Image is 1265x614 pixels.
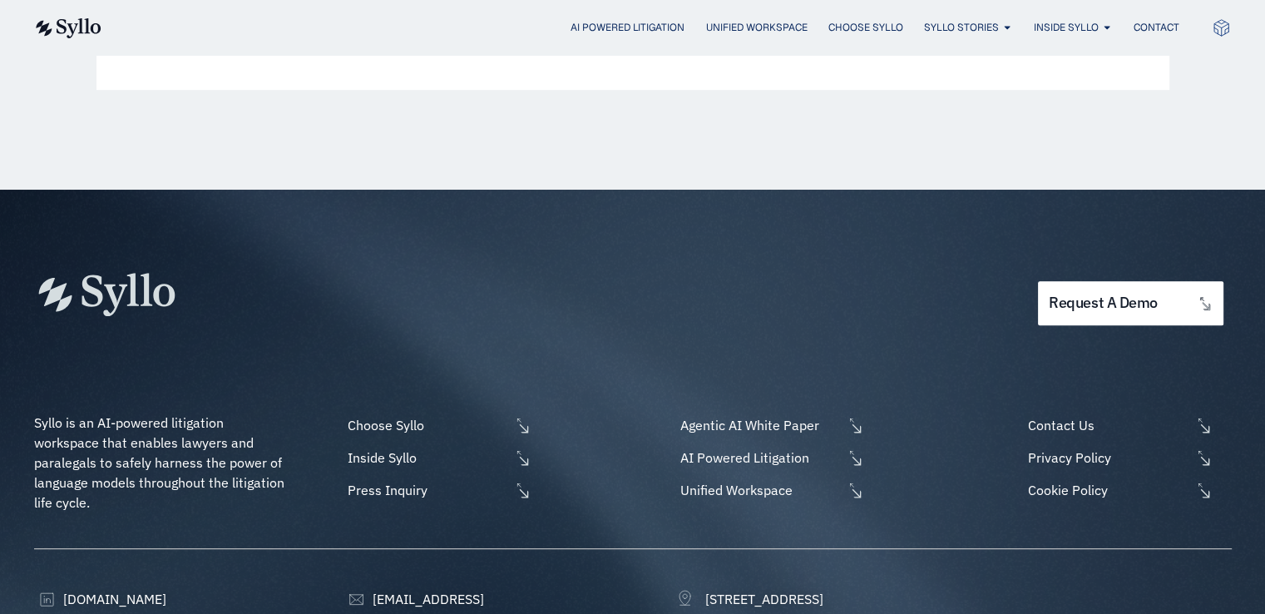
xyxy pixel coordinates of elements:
[828,20,902,35] a: Choose Syllo
[343,415,510,435] span: Choose Syllo
[1024,480,1231,500] a: Cookie Policy
[1038,281,1223,325] a: request a demo
[59,589,166,609] span: [DOMAIN_NAME]
[1033,20,1098,35] a: Inside Syllo
[33,18,101,38] img: syllo
[1049,295,1157,311] span: request a demo
[676,448,843,468] span: AI Powered Litigation
[676,480,843,500] span: Unified Workspace
[923,20,998,35] a: Syllo Stories
[343,415,531,435] a: Choose Syllo
[701,589,823,609] span: [STREET_ADDRESS]
[676,589,823,609] a: [STREET_ADDRESS]
[705,20,807,35] a: Unified Workspace
[1024,415,1231,435] a: Contact Us
[343,480,531,500] a: Press Inquiry
[1133,20,1179,35] a: Contact
[34,589,166,609] a: [DOMAIN_NAME]
[676,415,864,435] a: Agentic AI White Paper
[135,20,1179,36] nav: Menu
[676,415,843,435] span: Agentic AI White Paper
[343,480,510,500] span: Press Inquiry
[1024,480,1190,500] span: Cookie Policy
[1024,415,1190,435] span: Contact Us
[1024,448,1190,468] span: Privacy Policy
[676,480,864,500] a: Unified Workspace
[571,20,684,35] a: AI Powered Litigation
[1024,448,1231,468] a: Privacy Policy
[676,448,864,468] a: AI Powered Litigation
[34,414,288,511] span: Syllo is an AI-powered litigation workspace that enables lawyers and paralegals to safely harness...
[343,448,531,468] a: Inside Syllo
[368,589,484,609] span: [EMAIL_ADDRESS]
[343,589,484,609] a: [EMAIL_ADDRESS]
[135,20,1179,36] div: Menu Toggle
[343,448,510,468] span: Inside Syllo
